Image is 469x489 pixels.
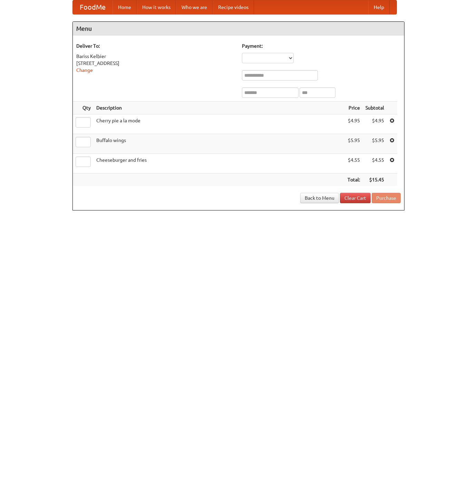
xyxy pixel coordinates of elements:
[372,193,401,203] button: Purchase
[94,134,345,154] td: Buffalo wings
[363,173,387,186] th: $15.45
[76,60,235,67] div: [STREET_ADDRESS]
[76,67,93,73] a: Change
[345,114,363,134] td: $4.95
[94,114,345,134] td: Cherry pie a la mode
[137,0,176,14] a: How it works
[363,102,387,114] th: Subtotal
[345,154,363,173] td: $4.55
[94,102,345,114] th: Description
[300,193,339,203] a: Back to Menu
[345,102,363,114] th: Price
[73,22,404,36] h4: Menu
[73,0,113,14] a: FoodMe
[76,43,235,49] h5: Deliver To:
[363,114,387,134] td: $4.95
[76,53,235,60] div: Bariss Kelbier
[368,0,390,14] a: Help
[213,0,254,14] a: Recipe videos
[363,134,387,154] td: $5.95
[345,134,363,154] td: $5.95
[340,193,371,203] a: Clear Cart
[113,0,137,14] a: Home
[363,154,387,173] td: $4.55
[73,102,94,114] th: Qty
[176,0,213,14] a: Who we are
[94,154,345,173] td: Cheeseburger and fries
[345,173,363,186] th: Total:
[242,43,401,49] h5: Payment:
